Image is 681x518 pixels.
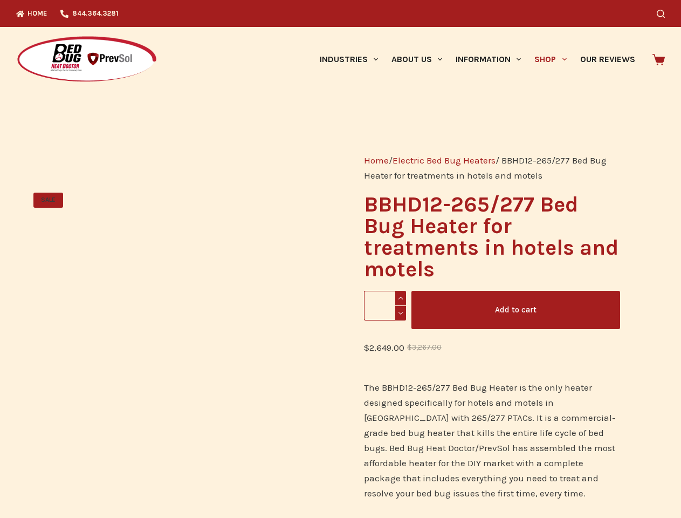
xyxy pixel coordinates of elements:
nav: Breadcrumb [364,153,620,183]
a: Our Reviews [573,27,642,92]
a: Industries [313,27,384,92]
a: Electric Bed Bug Heaters [393,155,496,166]
h1: BBHD12-265/277 Bed Bug Heater for treatments in hotels and motels [364,194,620,280]
button: Search [657,10,665,18]
span: SALE [33,193,63,208]
span: $ [407,343,412,351]
span: $ [364,342,369,353]
input: Product quantity [364,291,406,321]
img: Prevsol/Bed Bug Heat Doctor [16,36,157,84]
bdi: 3,267.00 [407,343,442,351]
a: Home [364,155,389,166]
bdi: 2,649.00 [364,342,404,353]
a: About Us [384,27,449,92]
a: Shop [528,27,573,92]
span: The BBHD12-265/277 Bed Bug Heater is the only heater designed specifically for hotels and motels ... [364,382,616,499]
button: Add to cart [411,291,620,329]
nav: Primary [313,27,642,92]
a: Information [449,27,528,92]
